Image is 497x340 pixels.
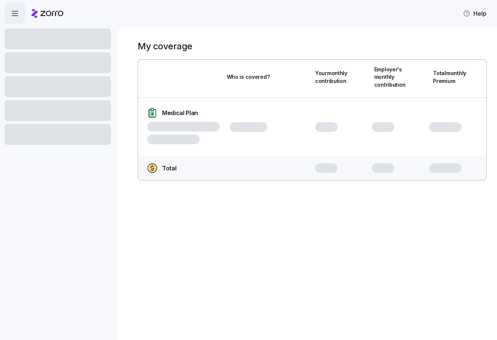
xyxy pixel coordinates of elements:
[138,40,192,52] h1: My coverage
[374,66,406,89] span: Employer's monthly contribution
[162,164,176,173] span: Total
[162,108,198,118] span: Medical Plan
[433,69,466,85] span: Total monthly Premium
[457,6,493,21] button: Help
[227,73,270,81] span: Who is covered?
[463,9,487,18] span: Help
[315,69,347,85] span: Your monthly contribution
